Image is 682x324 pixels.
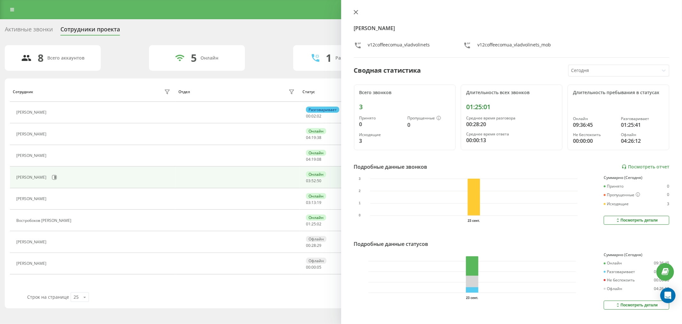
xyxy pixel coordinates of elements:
div: 01:25:41 [621,121,664,129]
div: 00:28:20 [466,120,557,128]
span: 38 [317,135,321,140]
div: Подробные данные звонков [354,163,427,171]
button: Посмотреть детали [604,216,669,225]
div: Длительность пребывания в статусах [573,90,664,95]
div: Онлайн [573,117,616,121]
div: Длительность всех звонков [466,90,557,95]
div: 3 [359,103,450,111]
span: 00 [306,113,310,119]
span: 02 [317,113,321,119]
div: Онлайн [306,215,326,221]
span: 02 [317,221,321,227]
div: : : [306,114,321,118]
span: 52 [311,178,316,183]
h4: [PERSON_NAME] [354,24,670,32]
div: Не беспокоить [604,278,635,282]
div: Онлайн [200,55,218,61]
div: 00:00:13 [466,136,557,144]
div: Всего аккаунтов [48,55,85,61]
span: 19 [311,135,316,140]
div: Сводная статистика [354,66,421,75]
text: 1 [359,202,361,205]
div: : : [306,222,321,226]
div: [PERSON_NAME] [16,240,48,244]
div: [PERSON_NAME] [16,175,48,180]
div: Офлайн [604,287,622,291]
span: 28 [311,243,316,248]
span: 13 [311,200,316,205]
span: 29 [317,243,321,248]
div: Подробные данные статусов [354,240,428,248]
div: Open Intercom Messenger [660,288,676,303]
div: Всего звонков [359,90,450,95]
div: Сотрудник [13,90,33,94]
div: [PERSON_NAME] [16,261,48,266]
div: 3 [667,202,669,206]
div: Среднее время разговора [466,116,557,120]
div: [PERSON_NAME] [16,197,48,201]
div: Не беспокоить [573,133,616,137]
div: Пропущенные [407,116,450,121]
div: Исходящие [604,202,629,206]
text: 2 [359,189,361,193]
div: [PERSON_NAME] [16,153,48,158]
a: Посмотреть отчет [622,164,669,170]
div: 04:26:12 [654,287,669,291]
div: 00:00:00 [573,137,616,145]
div: Офлайн [306,236,326,242]
div: 01:25:01 [466,103,557,111]
span: 01 [306,221,310,227]
span: 05 [317,264,321,270]
div: 0 [359,120,402,128]
span: 03 [306,200,310,205]
div: 09:36:45 [654,261,669,265]
div: Принято [604,184,623,189]
div: Активные звонки [5,26,53,36]
button: Посмотреть детали [604,301,669,310]
div: Исходящие [359,133,402,137]
div: 01:25:41 [654,270,669,274]
text: 23 сент. [468,219,480,223]
div: Разговаривает [621,117,664,121]
div: : : [306,157,321,162]
div: Посмотреть детали [615,303,658,308]
div: Принято [359,116,402,120]
div: Онлайн [306,128,326,134]
span: Строк на странице [27,294,69,300]
div: 04:26:12 [621,137,664,145]
span: 50 [317,178,321,183]
div: 0 [667,184,669,189]
div: Онлайн [306,150,326,156]
div: Разговаривает [306,107,339,113]
span: 08 [317,157,321,162]
div: Онлайн [306,171,326,177]
div: 5 [191,52,197,64]
div: 1 [326,52,332,64]
span: 04 [306,135,310,140]
div: 25 [74,294,79,300]
div: Суммарно (Сегодня) [604,175,669,180]
div: Разговаривают [335,55,370,61]
div: Посмотреть детали [615,218,658,223]
span: 00 [306,243,310,248]
text: 23 сент. [466,296,478,300]
div: Разговаривает [604,270,635,274]
text: 3 [359,177,361,181]
span: 04 [306,157,310,162]
span: 19 [317,200,321,205]
span: 03 [306,178,310,183]
div: Отдел [178,90,190,94]
div: Пропущенные [604,192,640,198]
div: v12coffeecomua_vladvolinets_mob [477,42,551,51]
span: 25 [311,221,316,227]
div: : : [306,243,321,248]
div: Сотрудники проекта [60,26,120,36]
div: 0 [407,121,450,129]
span: 00 [311,264,316,270]
div: : : [306,135,321,140]
span: 02 [311,113,316,119]
div: 8 [38,52,44,64]
div: 3 [359,137,402,145]
div: Статус [302,90,315,94]
div: v12coffeecomua_vladvolinets [368,42,430,51]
